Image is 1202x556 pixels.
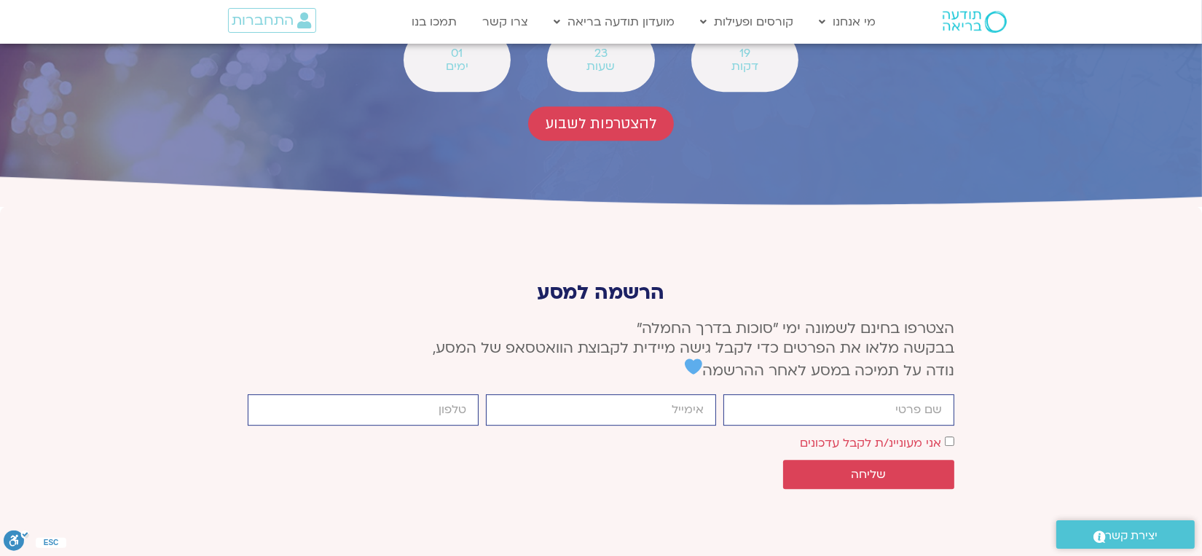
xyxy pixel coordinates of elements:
span: 23 [566,47,635,60]
a: מועדון תודעה בריאה [546,8,682,36]
span: להצטרפות לשבוע [546,115,656,132]
a: מי אנחנו [812,8,883,36]
a: התחברות [228,8,316,33]
button: שליחה [783,460,954,489]
span: יצירת קשר [1106,526,1158,546]
a: תמכו בנו [404,8,464,36]
img: תודעה בריאה [943,11,1007,33]
span: 19 [710,47,779,60]
span: שליחה [852,468,887,481]
input: שם פרטי [723,394,954,426]
input: מותר להשתמש רק במספרים ותווי טלפון (#, -, *, וכו'). [248,394,479,426]
span: התחברות [232,12,294,28]
span: ימים [423,60,492,73]
span: שעות [566,60,635,73]
img: 💙 [685,358,702,375]
span: דקות [710,60,779,73]
label: אני מעוניינ/ת לקבל עדכונים [800,435,941,451]
span: 01 [423,47,492,60]
p: הרשמה למסע [248,281,954,304]
a: להצטרפות לשבוע [528,106,674,141]
form: טופס חדש [248,394,954,496]
span: נודה על תמיכה במסע לאחר ההרשמה [685,361,954,380]
a: צרו קשר [475,8,535,36]
span: בבקשה מלאו את הפרטים כדי לקבל גישה מיידית לקבוצת הוואטסאפ של המסע, [433,338,954,358]
input: אימייל [486,394,717,426]
a: קורסים ופעילות [693,8,801,36]
a: יצירת קשר [1056,520,1195,549]
p: הצטרפו בחינם לשמונה ימי ״סוכות בדרך החמלה״ [248,318,954,380]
